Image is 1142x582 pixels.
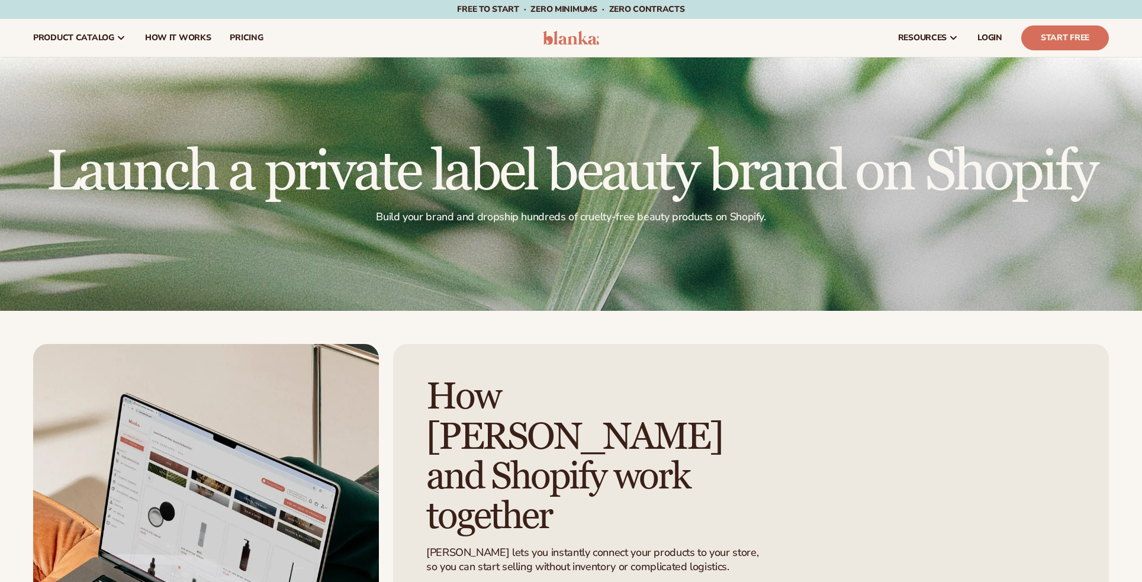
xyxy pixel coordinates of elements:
[968,19,1012,57] a: LOGIN
[46,144,1096,201] h1: Launch a private label beauty brand on Shopify
[33,33,114,43] span: product catalog
[220,19,272,57] a: pricing
[145,33,211,43] span: How It Works
[1021,25,1109,50] a: Start Free
[889,19,968,57] a: resources
[457,4,684,15] span: Free to start · ZERO minimums · ZERO contracts
[136,19,221,57] a: How It Works
[46,210,1096,224] p: Build your brand and dropship hundreds of cruelty-free beauty products on Shopify.
[426,377,786,536] h2: How [PERSON_NAME] and Shopify work together
[543,31,599,45] img: logo
[426,546,761,574] p: [PERSON_NAME] lets you instantly connect your products to your store, so you can start selling wi...
[24,19,136,57] a: product catalog
[230,33,263,43] span: pricing
[898,33,947,43] span: resources
[977,33,1002,43] span: LOGIN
